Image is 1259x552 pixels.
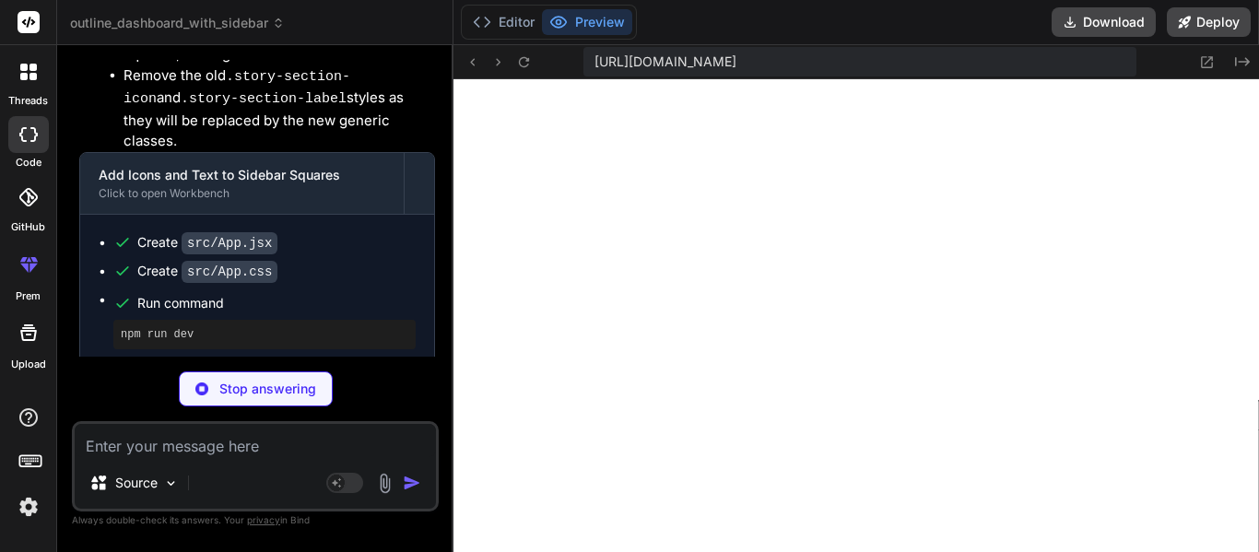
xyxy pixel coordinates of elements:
label: GitHub [11,219,45,235]
p: Stop answering [219,380,316,398]
div: Add Icons and Text to Sidebar Squares [99,166,385,184]
code: src/App.css [182,261,277,283]
label: code [16,155,41,170]
img: attachment [374,473,395,494]
code: src/App.jsx [182,232,277,254]
code: .story-section-icon [124,69,350,108]
p: Always double-check its answers. Your in Bind [72,511,439,529]
label: Upload [11,357,46,372]
button: Add Icons and Text to Sidebar SquaresClick to open Workbench [80,153,404,214]
button: Editor [465,9,542,35]
iframe: Preview [453,79,1259,552]
span: Run command [137,294,416,312]
button: Deploy [1167,7,1251,37]
button: Download [1052,7,1156,37]
img: icon [403,474,421,492]
label: threads [8,93,48,109]
div: Create [137,233,277,253]
div: Click to open Workbench [99,186,385,201]
p: Source [115,474,158,492]
button: Preview [542,9,632,35]
span: outline_dashboard_with_sidebar [70,14,285,32]
pre: npm run dev [121,327,408,342]
code: .story-section-label [181,91,347,107]
div: Create [137,262,277,281]
label: prem [16,288,41,304]
li: Remove the old and styles as they will be replaced by the new generic classes. [124,65,435,152]
span: [URL][DOMAIN_NAME] [594,53,736,71]
img: settings [13,491,44,523]
span: privacy [247,514,280,525]
img: Pick Models [163,476,179,491]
